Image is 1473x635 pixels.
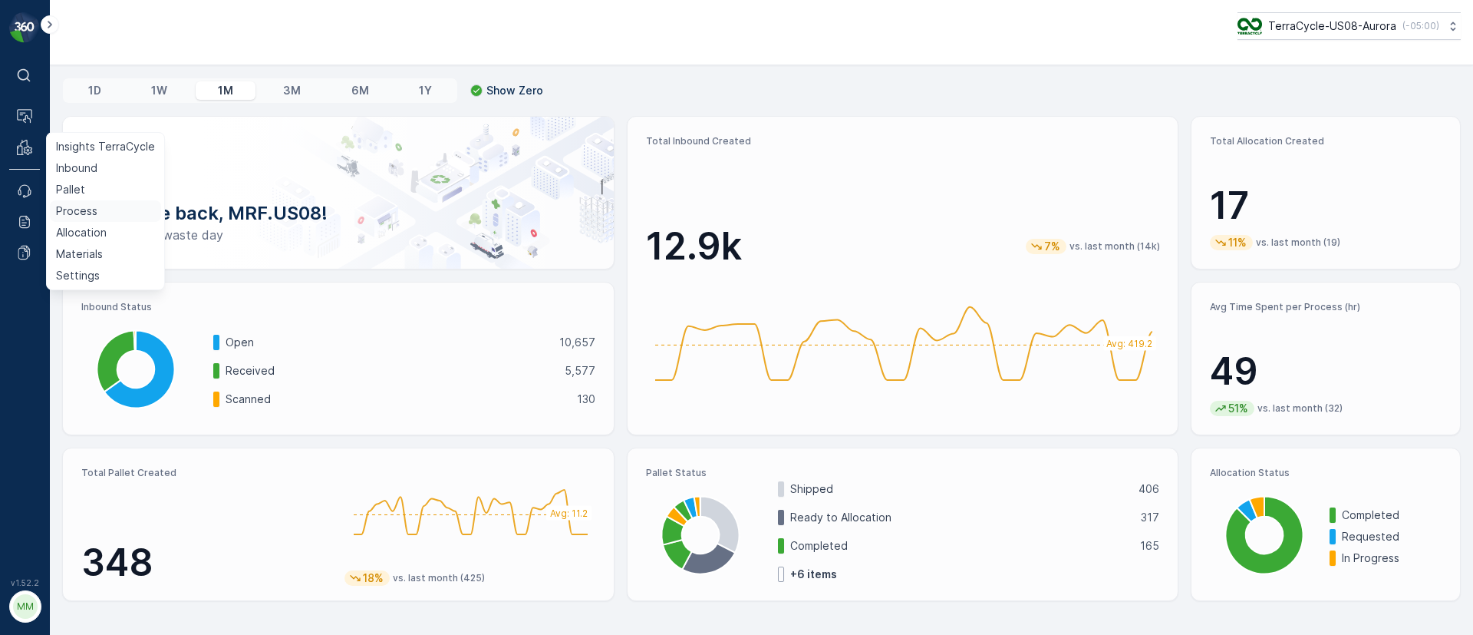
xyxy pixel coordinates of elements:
p: Completed [1342,508,1442,523]
p: Scanned [226,392,567,407]
p: Ready to Allocation [790,510,1132,525]
p: 165 [1140,538,1159,554]
p: Received [226,363,555,379]
p: vs. last month (14k) [1069,240,1160,253]
p: 18% [361,571,385,586]
p: Pallet Status [646,467,1160,479]
p: 51% [1227,401,1250,416]
p: Welcome back, MRF.US08! [87,201,589,226]
p: In Progress [1342,551,1442,566]
p: Requested [1342,529,1442,544]
p: 17 [1210,183,1442,229]
p: vs. last month (425) [393,572,485,584]
button: MM [9,590,40,623]
img: image_ci7OI47.png [1237,18,1262,35]
p: Total Inbound Created [646,135,1160,147]
p: 10,657 [559,335,595,350]
div: MM [13,594,38,619]
p: + 6 items [790,567,837,582]
p: 5,577 [565,363,595,379]
p: 49 [1210,349,1442,395]
p: 317 [1141,510,1159,525]
p: TerraCycle-US08-Aurora [1268,18,1396,34]
p: Avg Time Spent per Process (hr) [1210,301,1442,313]
p: 1Y [419,83,432,98]
button: TerraCycle-US08-Aurora(-05:00) [1237,12,1461,40]
p: 1M [218,83,233,98]
p: Total Allocation Created [1210,135,1442,147]
p: Completed [790,538,1131,554]
p: 1W [151,83,167,98]
p: Have a zero-waste day [87,226,589,244]
p: 1D [88,83,101,98]
p: 348 [81,540,332,586]
p: Shipped [790,481,1129,497]
p: Allocation Status [1210,467,1442,479]
p: 7% [1043,239,1062,254]
span: v 1.52.2 [9,578,40,587]
p: Open [226,335,549,350]
img: logo [9,12,40,43]
p: Total Pallet Created [81,467,332,479]
p: vs. last month (32) [1257,402,1343,415]
p: 6M [351,83,369,98]
p: Show Zero [486,83,543,98]
p: 11% [1227,235,1248,250]
p: Inbound Status [81,301,595,313]
p: ( -05:00 ) [1402,20,1439,32]
p: vs. last month (19) [1256,236,1340,249]
p: 12.9k [646,223,742,270]
p: 130 [577,392,595,407]
p: 406 [1139,481,1159,497]
p: 3M [283,83,301,98]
